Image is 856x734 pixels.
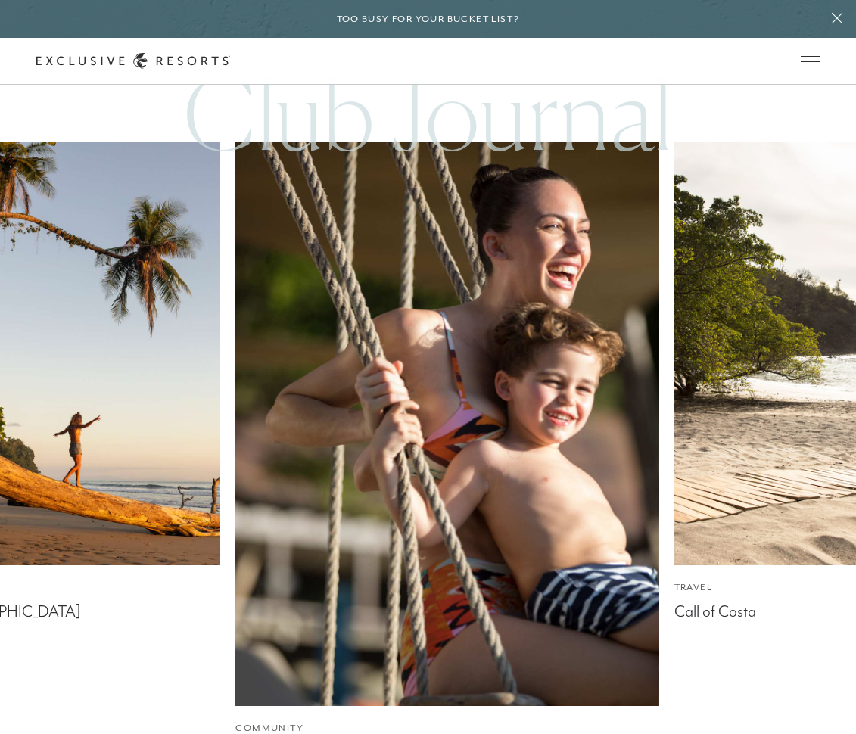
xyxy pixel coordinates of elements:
[841,719,856,734] iframe: Qualified Messenger
[337,12,520,26] h6: Too busy for your bucket list?
[801,56,820,67] button: Open navigation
